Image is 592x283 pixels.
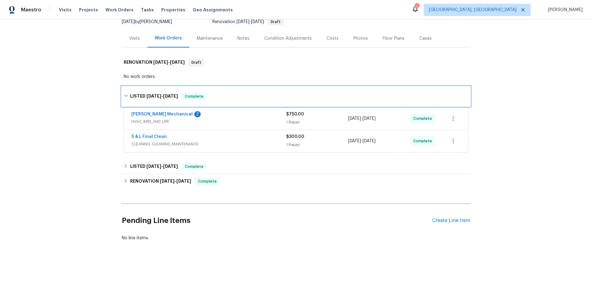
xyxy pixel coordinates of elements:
[286,142,348,148] div: 1 Repair
[268,20,283,24] span: Draft
[105,7,134,13] span: Work Orders
[413,115,434,122] span: Complete
[251,20,264,24] span: [DATE]
[131,135,167,139] a: S & L Final Clean
[122,18,179,26] div: by [PERSON_NAME]
[264,35,312,42] div: Condition Adjustments
[286,119,348,125] div: 1 Repair
[131,112,193,116] a: [PERSON_NAME] Mechanical
[122,53,470,72] div: RENOVATION [DATE]-[DATE]Draft
[419,35,432,42] div: Cases
[363,139,376,143] span: [DATE]
[131,119,286,125] span: HVAC, BRN_AND_LRR
[415,4,419,10] div: 1
[146,94,178,98] span: -
[212,20,284,24] span: Renovation
[429,7,516,13] span: [GEOGRAPHIC_DATA], [GEOGRAPHIC_DATA]
[122,206,432,235] h2: Pending Line Items
[146,94,161,98] span: [DATE]
[195,178,219,184] span: Complete
[124,59,185,66] h6: RENOVATION
[124,74,468,80] div: No work orders.
[348,138,376,144] span: -
[153,60,185,64] span: -
[286,112,304,116] span: $750.00
[189,59,204,66] span: Draft
[163,94,178,98] span: [DATE]
[327,35,339,42] div: Costs
[197,35,223,42] div: Maintenance
[353,35,368,42] div: Photos
[160,179,175,183] span: [DATE]
[193,7,233,13] span: Geo Assignments
[182,164,206,170] span: Complete
[21,7,41,13] span: Maestro
[146,164,178,168] span: -
[130,163,178,170] h6: LISTED
[348,115,376,122] span: -
[131,141,286,147] span: CLEANING, CLEANING_MAINTENANCE
[237,35,249,42] div: Notes
[363,116,376,121] span: [DATE]
[182,93,206,99] span: Complete
[130,93,178,100] h6: LISTED
[413,138,434,144] span: Complete
[194,111,201,117] div: 2
[122,20,135,24] span: [DATE]
[348,116,361,121] span: [DATE]
[122,235,470,241] div: No line items.
[122,87,470,106] div: LISTED [DATE]-[DATE]Complete
[160,179,191,183] span: -
[170,60,185,64] span: [DATE]
[141,8,154,12] span: Tasks
[348,139,361,143] span: [DATE]
[383,35,405,42] div: Floor Plans
[130,178,191,185] h6: RENOVATION
[236,20,264,24] span: -
[153,60,168,64] span: [DATE]
[79,7,98,13] span: Projects
[161,7,185,13] span: Properties
[432,218,470,224] div: Create Line Item
[122,159,470,174] div: LISTED [DATE]-[DATE]Complete
[129,35,140,42] div: Visits
[155,35,182,41] div: Work Orders
[163,164,178,168] span: [DATE]
[122,174,470,189] div: RENOVATION [DATE]-[DATE]Complete
[59,7,72,13] span: Visits
[236,20,249,24] span: [DATE]
[176,179,191,183] span: [DATE]
[146,164,161,168] span: [DATE]
[545,7,583,13] span: [PERSON_NAME]
[286,135,304,139] span: $300.00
